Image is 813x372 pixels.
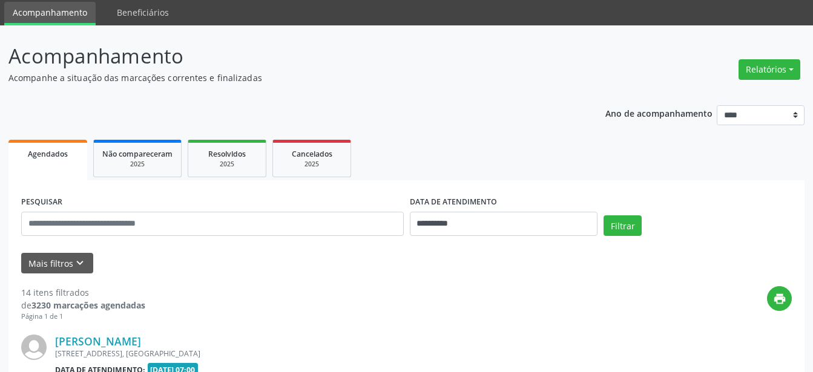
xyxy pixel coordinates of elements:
[410,193,497,212] label: DATA DE ATENDIMENTO
[8,41,566,71] p: Acompanhamento
[102,149,173,159] span: Não compareceram
[21,299,145,312] div: de
[739,59,800,80] button: Relatórios
[773,292,786,305] i: print
[604,215,642,236] button: Filtrar
[8,71,566,84] p: Acompanhe a situação das marcações correntes e finalizadas
[21,312,145,322] div: Página 1 de 1
[55,334,141,348] a: [PERSON_NAME]
[21,334,47,360] img: img
[767,286,792,311] button: print
[197,160,257,169] div: 2025
[55,348,610,359] div: [STREET_ADDRESS], [GEOGRAPHIC_DATA]
[108,2,177,23] a: Beneficiários
[21,253,93,274] button: Mais filtroskeyboard_arrow_down
[73,256,87,270] i: keyboard_arrow_down
[281,160,342,169] div: 2025
[28,149,68,159] span: Agendados
[21,193,62,212] label: PESQUISAR
[605,105,713,120] p: Ano de acompanhamento
[21,286,145,299] div: 14 itens filtrados
[102,160,173,169] div: 2025
[4,2,96,25] a: Acompanhamento
[292,149,332,159] span: Cancelados
[208,149,246,159] span: Resolvidos
[31,299,145,311] strong: 3230 marcações agendadas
